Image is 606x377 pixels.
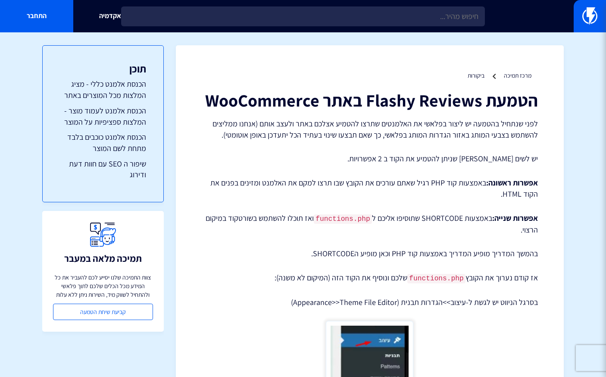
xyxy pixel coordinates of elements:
a: הכנסת אלמנט כללי - מציג המלצות מכל המוצרים באתר [60,79,146,101]
p: בהמשך המדריך מופיע המדריך באמצעות קוד PHP וכאן מופיע הSHORTCODE. [202,248,538,259]
h3: תמיכה מלאה במעבר [64,253,142,264]
strong: אפשרות שנייה: [492,213,538,223]
a: מרכז תמיכה [504,72,531,79]
h3: תוכן [60,63,146,74]
strong: אפשרות ראשונה: [486,178,538,188]
a: הכנסת אלמנט לעמוד מוצר - המלצות ספציפיות על המוצר [60,105,146,127]
p: לפני שנתחיל בהטמעה יש ליצור בפלאשי את האלמנטים שתרצו להטמיע אצלכם באתר ולעצב אותם (אנחנו ממליצים ... [202,118,538,140]
input: חיפוש מהיר... [121,6,485,26]
a: קביעת שיחת הטמעה [53,304,153,320]
h1: הטמעת Flashy Reviews באתר WooCommerce [202,91,538,110]
p: באמצעות SHORTCODE שתוסיפו אליכם ל ואז תוכלו להשתמש בשורטקוד במיקום הרצוי. [202,213,538,236]
a: ביקורות [468,72,484,79]
a: שיפור ה SEO עם חוות דעת ודירוג [60,158,146,180]
a: הכנסת אלמנט כוכבים בלבד מתחת לשם המוצר [60,132,146,154]
p: בסרגל הניווט יש לגשת ל-עיצוב>>הגדרות תבנית (Appearance>>Theme File Editor) [202,297,538,308]
code: functions.php [314,214,372,224]
code: functions.php [407,274,465,283]
p: צוות התמיכה שלנו יסייע לכם להעביר את כל המידע מכל הכלים שלכם לתוך פלאשי ולהתחיל לשווק מיד, השירות... [53,273,153,299]
p: באמצעות קוד PHP רגיל שאתם עורכים את הקובץ שבו תרצו למקם את האלמנט ומזינים בפנים את הקוד HTML. [202,177,538,199]
p: אז קודם נערוך את הקובץ שלכם ונוסיף את הקוד הזה (המיקום לא משנה): [202,272,538,284]
p: יש לשים [PERSON_NAME] שניתן להטמיע את הקוד ב 2 אפשרויות. [202,153,538,164]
